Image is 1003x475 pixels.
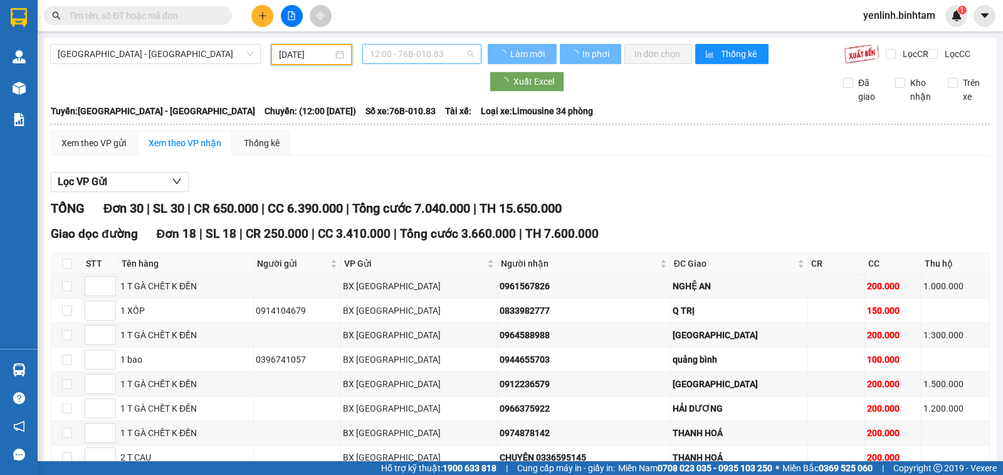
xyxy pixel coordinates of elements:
[500,353,668,366] div: 0944655703
[500,377,668,391] div: 0912236579
[498,50,508,58] span: loading
[13,50,26,63] img: warehouse-icon
[958,6,967,14] sup: 1
[481,104,593,118] span: Loại xe: Limousine 34 phòng
[61,136,126,150] div: Xem theo VP gửi
[923,328,987,342] div: 1.300.000
[281,5,303,27] button: file-add
[500,426,668,440] div: 0974878142
[153,201,184,216] span: SL 30
[120,377,251,391] div: 1 T GÀ CHẾT K ĐỀN
[867,328,920,342] div: 200.000
[500,279,668,293] div: 0961567826
[287,11,296,20] span: file-add
[157,227,197,241] span: Đơn 18
[147,201,150,216] span: |
[500,77,513,86] span: loading
[344,257,485,270] span: VP Gửi
[867,279,920,293] div: 200.000
[923,279,987,293] div: 1.000.000
[120,328,251,342] div: 1 T GÀ CHẾT K ĐỀN
[898,47,930,61] span: Lọc CR
[979,10,990,21] span: caret-down
[310,5,332,27] button: aim
[341,446,498,470] td: BX Quảng Ngãi
[488,44,557,64] button: Làm mới
[120,353,251,366] div: 1 bao
[120,279,251,293] div: 1 T GÀ CHẾT K ĐỀN
[51,227,138,241] span: Giao dọc đường
[341,323,498,348] td: BX Quảng Ngãi
[673,426,806,440] div: THANH HOÁ
[974,5,995,27] button: caret-down
[923,402,987,415] div: 1.200.000
[867,402,920,415] div: 200.000
[51,106,255,116] b: Tuyến: [GEOGRAPHIC_DATA] - [GEOGRAPHIC_DATA]
[705,50,716,60] span: bar-chart
[120,426,251,440] div: 1 T GÀ CHẾT K ĐỀN
[658,463,772,473] strong: 0708 023 035 - 0935 103 250
[500,328,668,342] div: 0964588988
[370,45,473,63] span: 12:00 - 76B-010.83
[13,82,26,95] img: warehouse-icon
[673,328,806,342] div: [GEOGRAPHIC_DATA]
[244,136,280,150] div: Thống kê
[782,461,873,475] span: Miền Bắc
[673,279,806,293] div: NGHỆ AN
[695,44,769,64] button: bar-chartThống kê
[172,176,182,186] span: down
[960,6,964,14] span: 1
[343,377,495,391] div: BX [GEOGRAPHIC_DATA]
[560,44,621,64] button: In phơi
[268,201,343,216] span: CC 6.390.000
[673,402,806,415] div: HẢI DƯƠNG
[258,11,267,20] span: plus
[343,451,495,464] div: BX [GEOGRAPHIC_DATA]
[673,451,806,464] div: THANH HOÁ
[343,426,495,440] div: BX [GEOGRAPHIC_DATA]
[257,257,327,270] span: Người gửi
[341,397,498,421] td: BX Quảng Ngãi
[905,76,938,104] span: Kho nhận
[506,461,508,475] span: |
[933,464,942,472] span: copyright
[624,44,693,64] button: In đơn chọn
[844,44,880,64] img: 9k=
[52,11,61,20] span: search
[570,50,580,58] span: loading
[13,449,25,461] span: message
[13,420,25,432] span: notification
[318,227,391,241] span: CC 3.410.000
[120,451,251,464] div: 2 T CAU
[341,372,498,397] td: BX Quảng Ngãi
[13,113,26,126] img: solution-icon
[500,402,668,415] div: 0966375922
[519,227,522,241] span: |
[673,353,806,366] div: quảng bình
[867,451,920,464] div: 200.000
[343,304,495,318] div: BX [GEOGRAPHIC_DATA]
[473,201,476,216] span: |
[443,463,496,473] strong: 1900 633 818
[381,461,496,475] span: Hỗ trợ kỹ thuật:
[239,227,243,241] span: |
[261,201,265,216] span: |
[343,402,495,415] div: BX [GEOGRAPHIC_DATA]
[251,5,273,27] button: plus
[69,9,217,23] input: Tìm tên, số ĐT hoặc mã đơn
[13,392,25,404] span: question-circle
[501,257,658,270] span: Người nhận
[923,377,987,391] div: 1.500.000
[510,47,547,61] span: Làm mới
[194,201,258,216] span: CR 650.000
[808,254,865,274] th: CR
[674,257,795,270] span: ĐC Giao
[120,304,251,318] div: 1 XỐP
[343,279,495,293] div: BX [GEOGRAPHIC_DATA]
[500,304,668,318] div: 0833982777
[58,174,107,189] span: Lọc VP Gửi
[958,76,990,104] span: Trên xe
[853,8,945,23] span: yenlinh.binhtam
[341,274,498,299] td: BX Quảng Ngãi
[867,353,920,366] div: 100.000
